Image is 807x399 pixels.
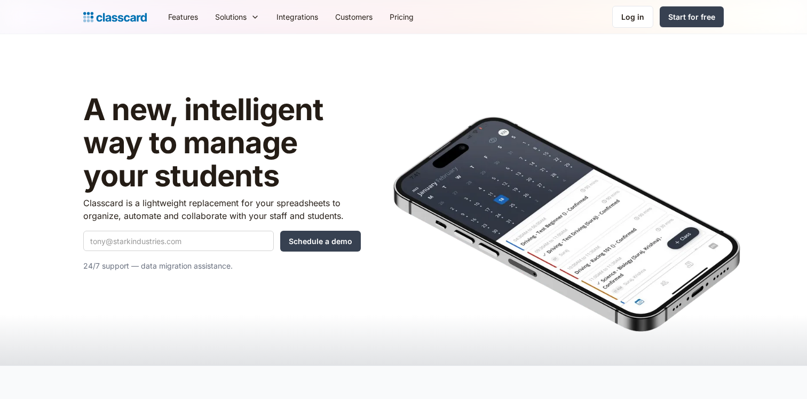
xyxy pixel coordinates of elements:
form: Quick Demo Form [83,231,361,252]
p: 24/7 support — data migration assistance. [83,260,361,272]
a: Features [160,5,207,29]
div: Start for free [668,11,715,22]
div: Solutions [207,5,268,29]
a: Pricing [381,5,422,29]
div: Solutions [215,11,247,22]
a: Customers [327,5,381,29]
a: Start for free [660,6,724,27]
a: Log in [612,6,653,28]
input: tony@starkindustries.com [83,231,274,251]
a: home [83,10,147,25]
h1: A new, intelligent way to manage your students [83,93,361,192]
div: Log in [621,11,644,22]
a: Integrations [268,5,327,29]
p: Classcard is a lightweight replacement for your spreadsheets to organize, automate and collaborat... [83,197,361,222]
input: Schedule a demo [280,231,361,252]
